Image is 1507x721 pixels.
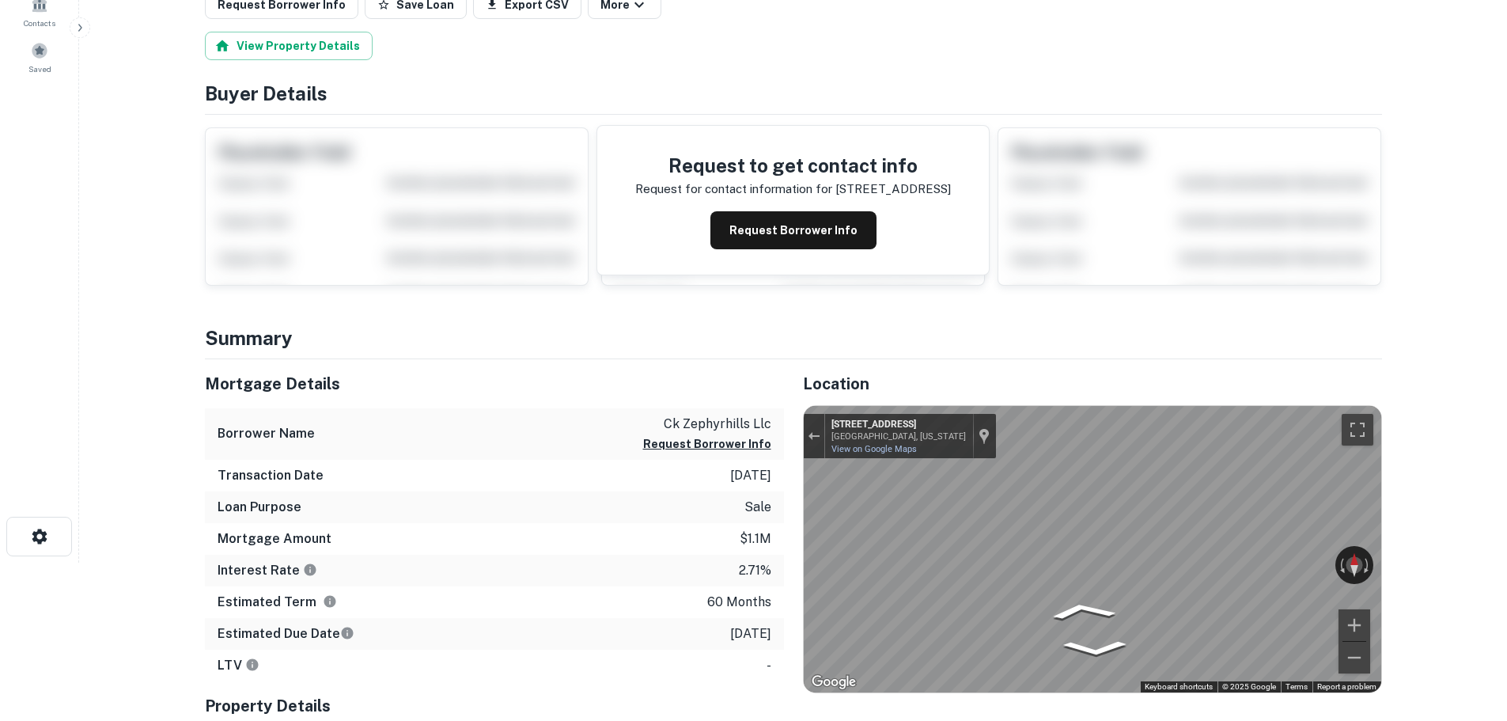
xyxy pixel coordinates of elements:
h6: LTV [218,656,259,675]
button: Rotate clockwise [1362,546,1373,584]
p: ck zephyrhills llc [643,415,771,434]
span: © 2025 Google [1222,682,1276,691]
svg: The interest rates displayed on the website are for informational purposes only and may be report... [303,563,317,577]
div: Street View [804,406,1381,693]
p: Request for contact information for [635,180,832,199]
h6: Estimated Due Date [218,624,354,643]
p: sale [744,498,771,517]
button: Zoom out [1339,642,1370,674]
a: Terms (opens in new tab) [1285,682,1308,691]
h5: Location [803,372,1382,396]
button: View Property Details [205,32,373,60]
a: Open this area in Google Maps (opens a new window) [808,672,860,693]
button: Exit the Street View [804,426,824,447]
h5: Mortgage Details [205,372,784,396]
h6: Transaction Date [218,466,324,485]
svg: LTVs displayed on the website are for informational purposes only and may be reported incorrectly... [245,658,259,672]
h6: Mortgage Amount [218,529,331,548]
h4: Buyer Details [205,79,1382,108]
div: [GEOGRAPHIC_DATA], [US_STATE] [831,431,966,442]
h4: Request to get contact info [635,151,951,180]
img: Google [808,672,860,693]
button: Request Borrower Info [643,434,771,453]
button: Toggle fullscreen view [1342,414,1373,446]
button: Rotate counterclockwise [1335,546,1346,584]
iframe: Chat Widget [1428,594,1507,670]
h6: Estimated Term [218,593,337,612]
div: [STREET_ADDRESS] [831,419,966,431]
p: $1.1m [740,529,771,548]
a: Saved [5,36,74,78]
p: 60 months [707,593,771,612]
svg: Estimate is based on a standard schedule for this type of loan. [340,626,354,640]
span: Saved [28,63,51,75]
h6: Borrower Name [218,424,315,443]
p: [STREET_ADDRESS] [835,180,951,199]
button: Keyboard shortcuts [1145,681,1213,693]
svg: Term is based on a standard schedule for this type of loan. [323,594,337,609]
path: Go South, Old Kings Rd [1046,636,1144,660]
div: Map [804,406,1381,693]
h4: Summary [205,324,1382,352]
p: [DATE] [730,466,771,485]
h6: Loan Purpose [218,498,301,517]
button: Request Borrower Info [710,211,877,249]
p: - [767,656,771,675]
a: Report a problem [1317,682,1376,691]
a: Show location on map [979,427,990,445]
p: [DATE] [730,624,771,643]
a: View on Google Maps [831,444,917,454]
p: 2.71% [739,561,771,580]
button: Reset the view [1346,546,1362,584]
path: Go North, Old Kings Rd [1029,598,1135,625]
button: Zoom in [1339,609,1370,641]
span: Contacts [24,17,55,29]
h5: Property Details [205,694,784,718]
h6: Interest Rate [218,561,317,580]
